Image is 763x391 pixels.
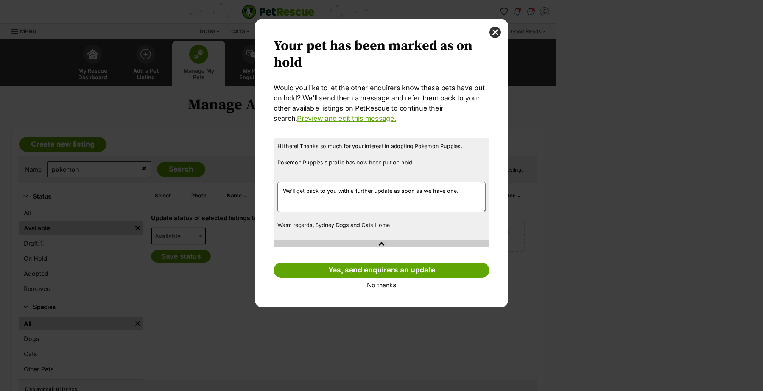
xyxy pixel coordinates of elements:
[274,263,489,278] a: Yes, send enquirers an update
[297,114,396,122] a: Preview and edit this message.
[277,142,486,175] p: Hi there! Thanks so much for your interest in adopting Pokemon Puppies. Pokemon Puppies's profile...
[277,221,486,229] p: Warm regards, Sydney Dogs and Cats Home
[489,27,501,38] button: close
[274,282,489,288] a: No thanks
[274,38,489,71] h2: Your pet has been marked as on hold
[277,182,486,212] textarea: We'll get back to you with a further update as soon as we have one.
[274,83,489,124] p: Would you like to let the other enquirers know these pets have put on hold? We’ll send them a mes...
